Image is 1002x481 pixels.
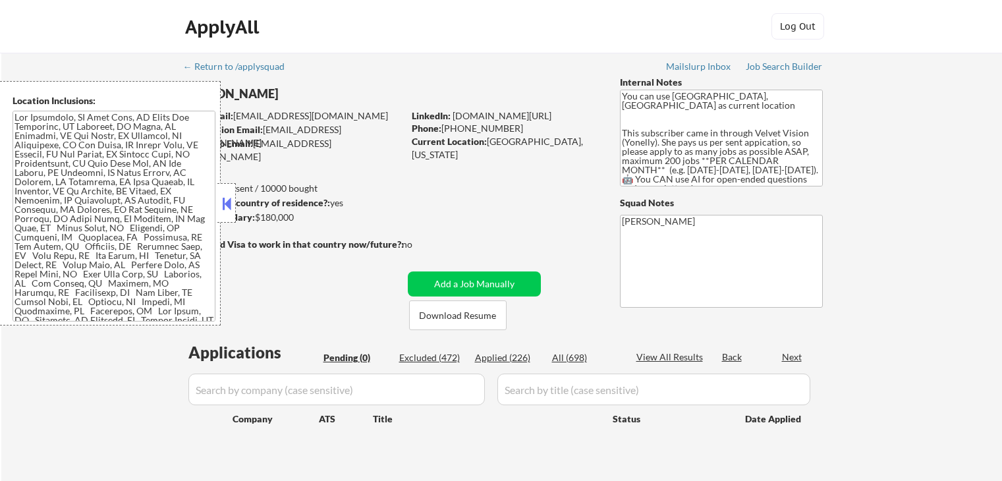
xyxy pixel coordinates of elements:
[399,351,465,364] div: Excluded (472)
[409,300,507,330] button: Download Resume
[184,196,399,210] div: yes
[412,110,451,121] strong: LinkedIn:
[497,374,810,405] input: Search by title (case sensitive)
[13,94,215,107] div: Location Inclusions:
[188,345,319,360] div: Applications
[183,62,297,71] div: ← Return to /applysquad
[184,197,330,208] strong: Can work in country of residence?:
[185,16,263,38] div: ApplyAll
[412,122,598,135] div: [PHONE_NUMBER]
[771,13,824,40] button: Log Out
[185,109,403,123] div: [EMAIL_ADDRESS][DOMAIN_NAME]
[184,137,403,163] div: [EMAIL_ADDRESS][DOMAIN_NAME]
[475,351,541,364] div: Applied (226)
[613,407,726,430] div: Status
[666,61,732,74] a: Mailslurp Inbox
[453,110,551,121] a: [DOMAIN_NAME][URL]
[188,374,485,405] input: Search by company (case sensitive)
[184,86,455,102] div: [PERSON_NAME]
[319,412,373,426] div: ATS
[412,136,487,147] strong: Current Location:
[746,61,823,74] a: Job Search Builder
[620,76,823,89] div: Internal Notes
[185,123,403,149] div: [EMAIL_ADDRESS][DOMAIN_NAME]
[745,412,803,426] div: Date Applied
[552,351,618,364] div: All (698)
[666,62,732,71] div: Mailslurp Inbox
[184,182,403,195] div: 226 sent / 10000 bought
[183,61,297,74] a: ← Return to /applysquad
[408,271,541,297] button: Add a Job Manually
[412,135,598,161] div: [GEOGRAPHIC_DATA], [US_STATE]
[323,351,389,364] div: Pending (0)
[746,62,823,71] div: Job Search Builder
[620,196,823,210] div: Squad Notes
[184,211,403,224] div: $180,000
[412,123,441,134] strong: Phone:
[636,351,707,364] div: View All Results
[782,351,803,364] div: Next
[373,412,600,426] div: Title
[722,351,743,364] div: Back
[233,412,319,426] div: Company
[402,238,439,251] div: no
[184,239,404,250] strong: Will need Visa to work in that country now/future?:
